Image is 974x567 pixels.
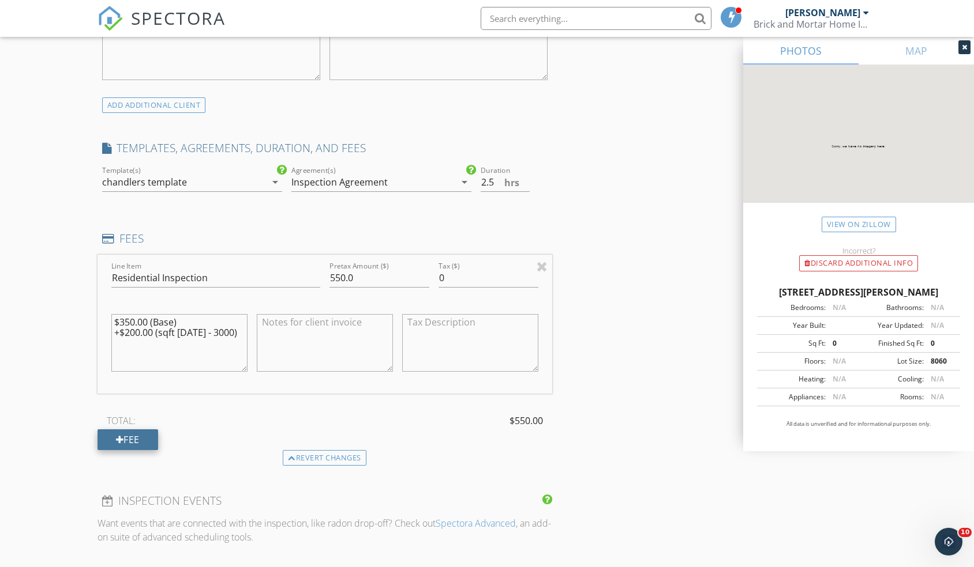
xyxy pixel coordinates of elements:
[859,374,924,384] div: Cooling:
[743,37,859,65] a: PHOTOS
[761,356,826,366] div: Floors:
[283,450,366,466] div: Revert changes
[958,528,972,537] span: 10
[757,285,960,299] div: [STREET_ADDRESS][PERSON_NAME]
[931,303,944,312] span: N/A
[291,177,388,187] div: Inspection Agreement
[799,255,918,271] div: Discard Additional info
[931,374,944,384] span: N/A
[102,493,548,508] h4: INSPECTION EVENTS
[481,173,530,192] input: 0.0
[833,374,846,384] span: N/A
[761,374,826,384] div: Heating:
[268,175,282,189] i: arrow_drop_down
[757,420,960,428] p: All data is unverified and for informational purposes only.
[859,356,924,366] div: Lot Size:
[833,392,846,402] span: N/A
[107,414,136,428] span: TOTAL:
[754,18,869,30] div: Brick and Mortar Home Inspection Services
[510,414,543,428] span: $550.00
[504,178,519,187] span: hrs
[924,338,957,349] div: 0
[102,231,548,246] h4: FEES
[833,303,846,312] span: N/A
[822,217,896,232] a: View on Zillow
[98,516,552,544] p: Want events that are connected with the inspection, like radon drop-off? Check out , an add-on su...
[859,338,924,349] div: Finished Sq Ft:
[131,6,226,30] span: SPECTORA
[859,392,924,402] div: Rooms:
[98,16,226,40] a: SPECTORA
[761,338,826,349] div: Sq Ft:
[924,356,957,366] div: 8060
[481,7,711,30] input: Search everything...
[859,37,974,65] a: MAP
[859,320,924,331] div: Year Updated:
[833,356,846,366] span: N/A
[859,303,924,313] div: Bathrooms:
[761,303,826,313] div: Bedrooms:
[761,392,826,402] div: Appliances:
[458,175,471,189] i: arrow_drop_down
[931,392,944,402] span: N/A
[743,65,974,230] img: streetview
[98,429,158,450] div: Fee
[785,7,860,18] div: [PERSON_NAME]
[102,97,206,113] div: ADD ADDITIONAL client
[98,6,123,31] img: The Best Home Inspection Software - Spectora
[743,246,974,255] div: Incorrect?
[436,517,516,530] a: Spectora Advanced
[761,320,826,331] div: Year Built:
[826,338,859,349] div: 0
[931,320,944,330] span: N/A
[102,141,548,156] h4: TEMPLATES, AGREEMENTS, DURATION, AND FEES
[935,528,962,555] iframe: Intercom live chat
[102,177,187,187] div: chandlers template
